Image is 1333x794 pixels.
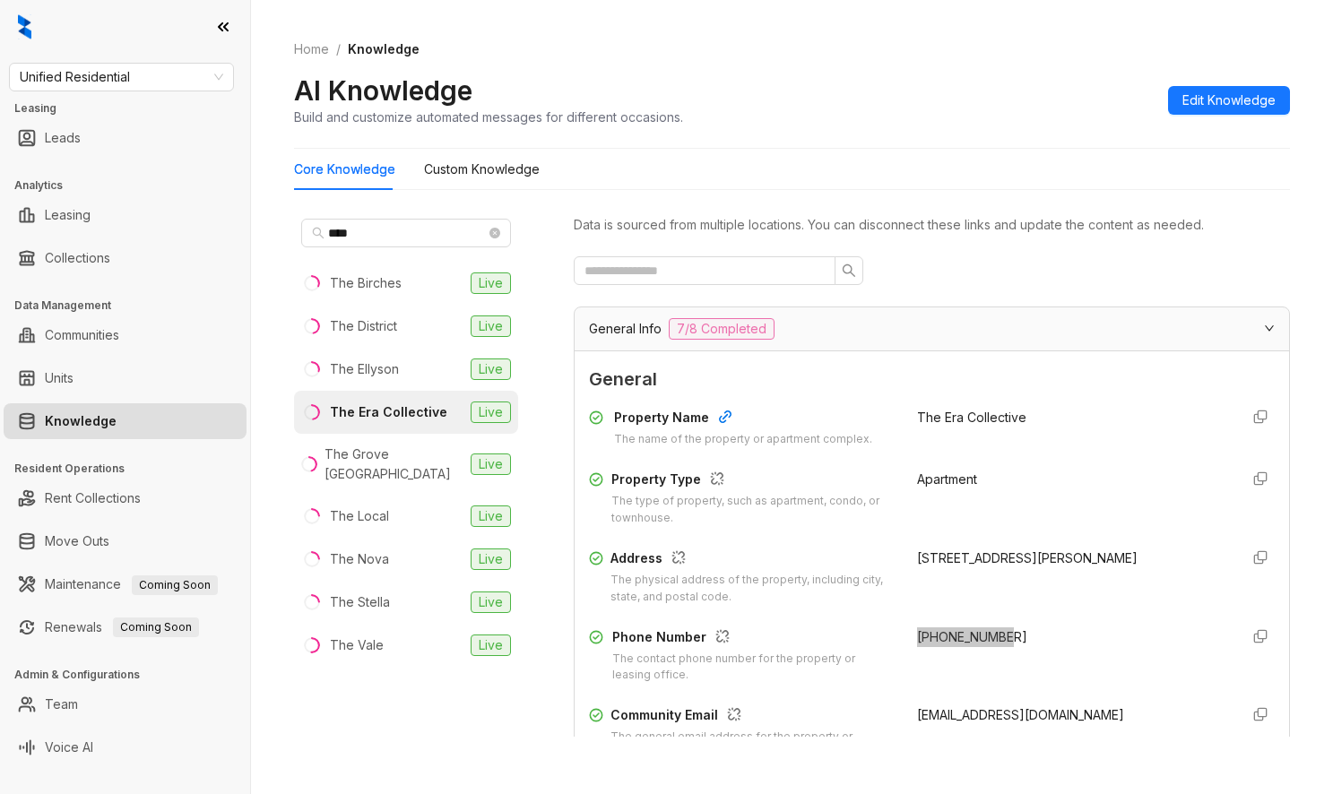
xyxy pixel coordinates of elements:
span: [EMAIL_ADDRESS][DOMAIN_NAME] [917,707,1124,722]
span: Live [471,401,511,423]
span: 7/8 Completed [669,318,775,340]
span: General Info [589,319,662,339]
a: Home [290,39,333,59]
h2: AI Knowledge [294,73,472,108]
a: Communities [45,317,119,353]
li: Rent Collections [4,480,247,516]
a: Units [45,360,74,396]
span: Live [471,315,511,337]
span: expanded [1264,323,1275,333]
span: close-circle [489,228,500,238]
div: The general email address for the property or community inquiries. [610,729,896,763]
span: Coming Soon [132,575,218,595]
div: The Local [330,506,389,526]
li: Move Outs [4,523,247,559]
h3: Resident Operations [14,461,250,477]
span: Edit Knowledge [1182,91,1276,110]
span: General [589,366,1275,393]
div: General Info7/8 Completed [575,307,1289,350]
button: Edit Knowledge [1168,86,1290,115]
li: Voice AI [4,729,247,765]
div: The Vale [330,635,384,655]
a: Leads [45,120,81,156]
div: [STREET_ADDRESS][PERSON_NAME] [917,548,1224,568]
span: Apartment [917,471,977,487]
div: Data is sourced from multiple locations. You can disconnect these links and update the content as... [574,215,1290,235]
a: Knowledge [45,403,117,439]
div: Property Name [614,408,872,431]
a: Collections [45,240,110,276]
li: Leasing [4,197,247,233]
h3: Admin & Configurations [14,667,250,683]
div: Phone Number [612,627,896,651]
div: The Grove [GEOGRAPHIC_DATA] [325,444,463,484]
div: The type of property, such as apartment, condo, or townhouse. [611,493,896,527]
span: search [312,227,325,239]
div: The Stella [330,592,390,612]
a: Leasing [45,197,91,233]
li: / [336,39,341,59]
li: Units [4,360,247,396]
span: Live [471,591,511,613]
a: RenewalsComing Soon [45,609,199,645]
li: Team [4,686,247,722]
li: Maintenance [4,566,247,602]
a: Voice AI [45,729,93,765]
li: Knowledge [4,403,247,439]
span: Coming Soon [113,617,199,637]
a: Rent Collections [45,480,141,516]
span: Live [471,505,511,527]
span: Unified Residential [20,64,223,91]
li: Communities [4,317,247,353]
h3: Leasing [14,100,250,117]
span: The Era Collective [917,410,1026,425]
span: Live [471,634,511,656]
a: Move Outs [45,523,109,559]
div: The contact phone number for the property or leasing office. [612,651,896,685]
span: search [842,263,856,278]
div: The Era Collective [330,402,447,422]
span: Live [471,548,511,570]
span: Live [471,453,511,475]
div: Property Type [611,470,896,493]
span: [PHONE_NUMBER] [917,629,1027,644]
li: Leads [4,120,247,156]
span: Knowledge [348,41,420,56]
div: Core Knowledge [294,160,395,179]
div: Build and customize automated messages for different occasions. [294,108,683,126]
div: The physical address of the property, including city, state, and postal code. [610,572,896,606]
h3: Data Management [14,298,250,314]
a: Team [45,686,78,722]
img: logo [18,14,31,39]
div: The Ellyson [330,359,399,379]
h3: Analytics [14,177,250,194]
div: Address [610,548,896,572]
li: Collections [4,240,247,276]
span: Live [471,272,511,294]
span: Live [471,358,511,380]
li: Renewals [4,609,247,645]
div: The name of the property or apartment complex. [614,431,872,448]
div: Custom Knowledge [424,160,540,179]
div: The Birches [330,273,402,293]
div: The District [330,316,397,336]
div: Community Email [610,705,896,729]
div: The Nova [330,549,389,569]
